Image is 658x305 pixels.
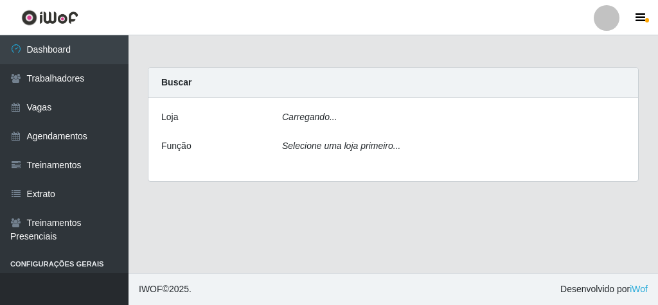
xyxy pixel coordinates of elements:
label: Loja [161,110,178,124]
label: Função [161,139,191,153]
img: CoreUI Logo [21,10,78,26]
span: © 2025 . [139,283,191,296]
strong: Buscar [161,77,191,87]
span: IWOF [139,284,163,294]
i: Selecione uma loja primeiro... [282,141,400,151]
span: Desenvolvido por [560,283,648,296]
a: iWof [630,284,648,294]
i: Carregando... [282,112,337,122]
